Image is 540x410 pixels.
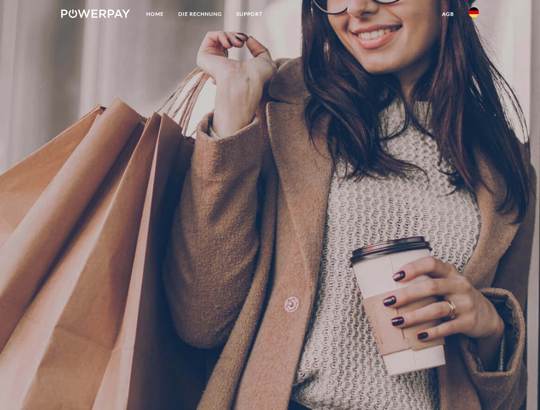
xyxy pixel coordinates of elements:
[229,6,270,22] a: SUPPORT
[171,6,229,22] a: DIE RECHNUNG
[139,6,171,22] a: Home
[61,9,130,18] img: logo-powerpay-white.svg
[435,6,461,22] a: agb
[469,7,479,18] img: de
